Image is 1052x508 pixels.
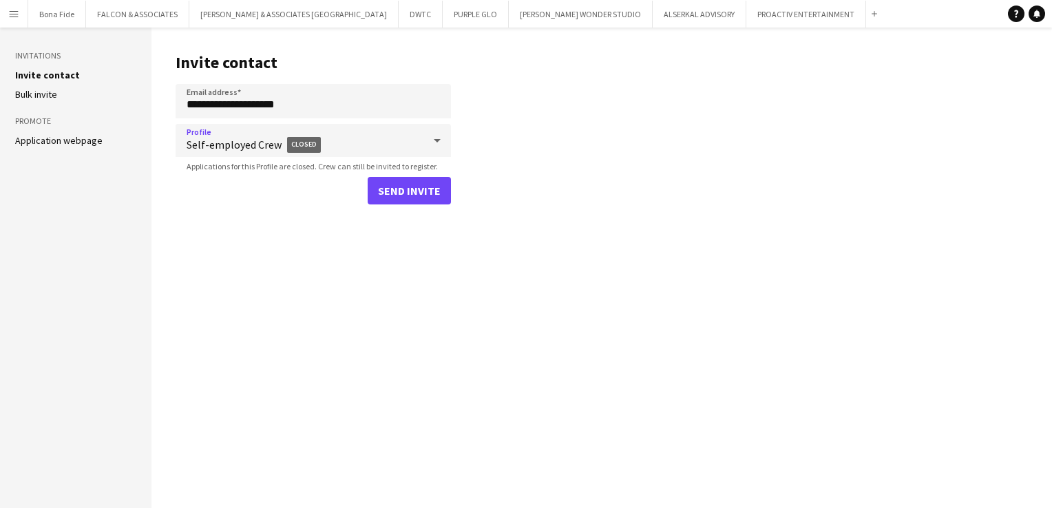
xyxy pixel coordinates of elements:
span: Self-employed Crew [187,129,423,161]
button: Send invite [368,177,451,204]
a: Invite contact [15,69,80,81]
span: Applications for this Profile are closed. Crew can still be invited to register. [176,161,449,171]
button: FALCON & ASSOCIATES [86,1,189,28]
h3: Promote [15,115,136,127]
a: Bulk invite [15,88,57,100]
button: [PERSON_NAME] WONDER STUDIO [509,1,653,28]
h1: Invite contact [176,52,451,73]
span: Closed [287,137,321,153]
button: DWTC [399,1,443,28]
button: Bona Fide [28,1,86,28]
h3: Invitations [15,50,136,62]
a: Application webpage [15,134,103,147]
button: PURPLE GLO [443,1,509,28]
button: [PERSON_NAME] & ASSOCIATES [GEOGRAPHIC_DATA] [189,1,399,28]
button: PROACTIV ENTERTAINMENT [746,1,866,28]
button: ALSERKAL ADVISORY [653,1,746,28]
